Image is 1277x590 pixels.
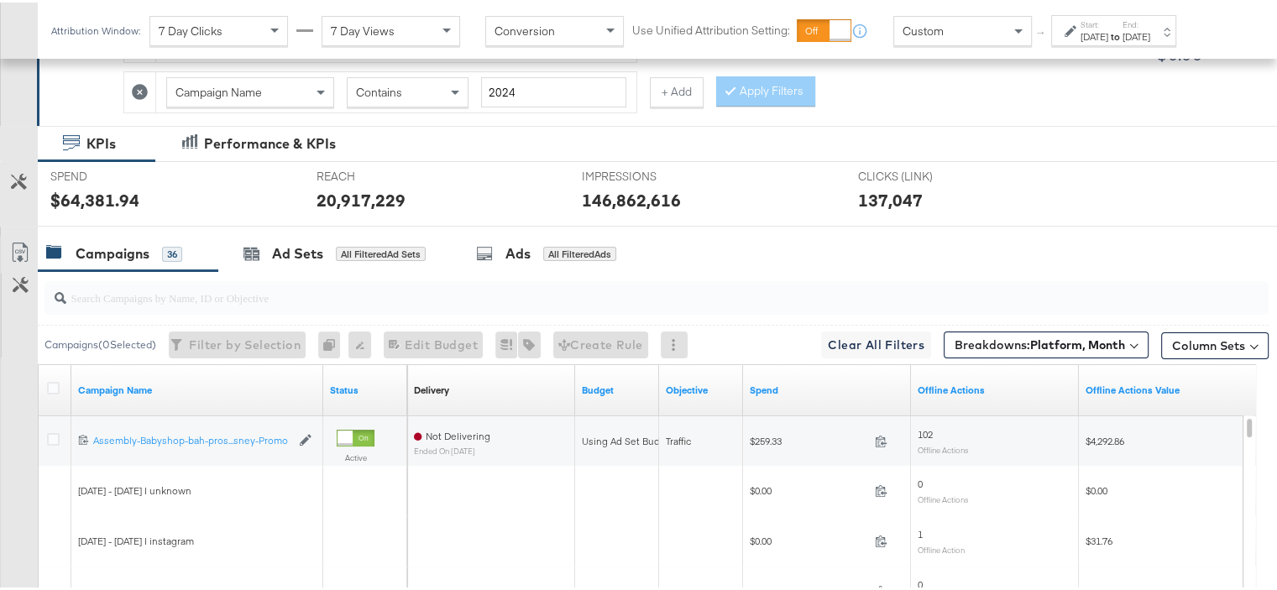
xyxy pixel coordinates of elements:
[858,185,923,210] div: 137,047
[918,492,969,502] sub: Offline Actions
[44,335,156,350] div: Campaigns ( 0 Selected)
[1086,381,1240,394] a: Offline Actions.
[330,381,400,394] a: Shows the current state of your Ad Campaign.
[543,244,616,259] div: All Filtered Ads
[750,432,868,445] span: $259.33
[632,20,790,36] label: Use Unified Attribution Setting:
[918,542,965,552] sub: Offline Action
[318,329,348,356] div: 0
[821,329,931,356] button: Clear All Filters
[272,242,323,261] div: Ad Sets
[78,482,191,494] span: [DATE] - [DATE] | unknown
[650,75,704,105] button: + Add
[582,381,652,394] a: The maximum amount you're willing to spend on your ads, on average each day or over the lifetime ...
[356,82,402,97] span: Contains
[582,185,681,210] div: 146,862,616
[858,166,984,182] span: CLICKS (LINK)
[159,21,222,36] span: 7 Day Clicks
[918,525,923,538] span: 1
[78,381,317,394] a: Your campaign name.
[1030,335,1125,350] b: Platform, Month
[337,450,374,461] label: Active
[481,75,626,106] input: Enter a search term
[331,21,395,36] span: 7 Day Views
[86,132,116,151] div: KPIs
[1123,17,1150,28] label: End:
[918,576,923,588] span: 0
[1081,17,1108,28] label: Start:
[903,21,944,36] span: Custom
[955,334,1125,351] span: Breakdowns:
[1081,28,1108,41] div: [DATE]
[50,23,141,34] div: Attribution Window:
[317,185,406,210] div: 20,917,229
[666,432,691,445] span: Traffic
[1123,28,1150,41] div: [DATE]
[66,272,1159,305] input: Search Campaigns by Name, ID or Objective
[1108,28,1123,40] strong: to
[1086,532,1112,545] span: $31.76
[750,381,904,394] a: The total amount spent to date.
[918,475,923,488] span: 0
[414,444,490,453] sub: ended on [DATE]
[1034,29,1049,34] span: ↑
[93,431,290,445] div: Assembly-Babyshop-bah-pros...sney-Promo
[828,332,924,353] span: Clear All Filters
[162,244,182,259] div: 36
[1161,330,1269,357] button: Column Sets
[918,442,969,452] sub: Offline Actions
[1086,482,1107,494] span: $0.00
[918,426,933,438] span: 102
[1086,432,1124,445] span: $4,292.86
[175,82,262,97] span: Campaign Name
[336,244,426,259] div: All Filtered Ad Sets
[666,381,736,394] a: Your campaign's objective.
[750,482,868,494] span: $0.00
[414,381,449,394] a: Reflects the ability of your Ad Campaign to achieve delivery based on ad states, schedule and bud...
[414,381,449,394] div: Delivery
[582,432,675,446] div: Using Ad Set Budget
[78,532,194,545] span: [DATE] - [DATE] | instagram
[317,166,442,182] span: REACH
[582,166,708,182] span: IMPRESSIONS
[76,242,149,261] div: Campaigns
[426,427,490,440] span: Not Delivering
[505,242,531,261] div: Ads
[204,132,336,151] div: Performance & KPIs
[50,166,176,182] span: SPEND
[918,381,1072,394] a: Offline Actions.
[93,431,290,446] a: Assembly-Babyshop-bah-pros...sney-Promo
[750,532,868,545] span: $0.00
[50,185,139,210] div: $64,381.94
[495,21,555,36] span: Conversion
[944,329,1149,356] button: Breakdowns:Platform, Month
